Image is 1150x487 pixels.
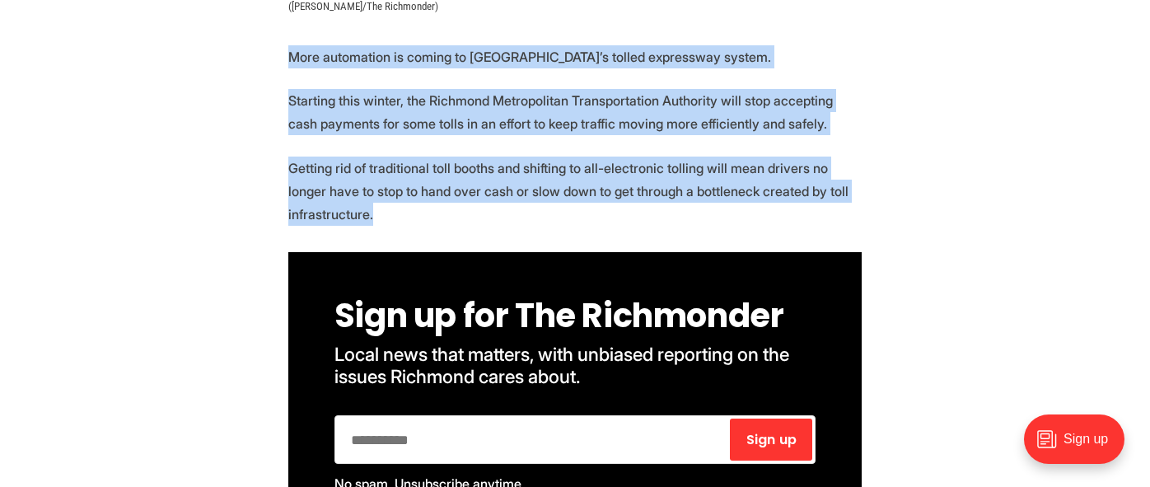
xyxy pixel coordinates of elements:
button: Sign up [730,419,812,461]
span: Local news that matters, with unbiased reporting on the issues Richmond cares about. [334,343,793,387]
span: Sign up for The Richmonder [334,293,784,339]
p: More automation is coming to [GEOGRAPHIC_DATA]’s tolled expressway system. [288,45,862,68]
span: Sign up [746,433,797,447]
p: Getting rid of traditional toll booths and shifting to all-electronic tolling will mean drivers n... [288,157,862,226]
p: Starting this winter, the Richmond Metropolitan Transportation Authority will stop accepting cash... [288,89,862,135]
iframe: portal-trigger [1010,406,1150,487]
